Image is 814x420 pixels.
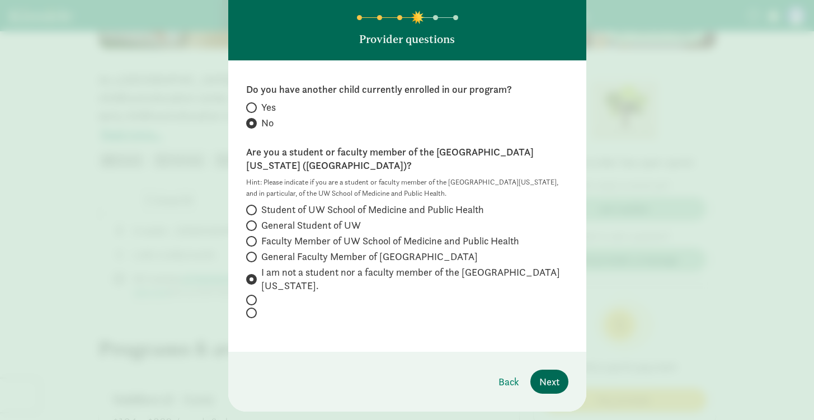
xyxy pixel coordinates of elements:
[246,177,568,199] div: Hint: Please indicate if you are a student or faculty member of the [GEOGRAPHIC_DATA][US_STATE], ...
[261,116,274,130] span: No
[530,370,568,394] button: Next
[261,203,484,216] span: Student of UW School of Medicine and Public Health
[246,145,568,172] label: Are you a student or faculty member of the [GEOGRAPHIC_DATA][US_STATE] ([GEOGRAPHIC_DATA])?
[490,370,528,394] button: Back
[359,31,455,47] p: Provider questions
[246,83,568,96] label: Do you have another child currently enrolled in our program?
[261,266,568,292] span: I am not a student nor a faculty member of the [GEOGRAPHIC_DATA][US_STATE].
[261,234,519,248] span: Faculty Member of UW School of Medicine and Public Health
[498,374,519,389] span: Back
[539,374,559,389] span: Next
[261,250,478,263] span: General Faculty Member of [GEOGRAPHIC_DATA]
[261,101,276,114] span: Yes
[261,219,361,232] span: General Student of UW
